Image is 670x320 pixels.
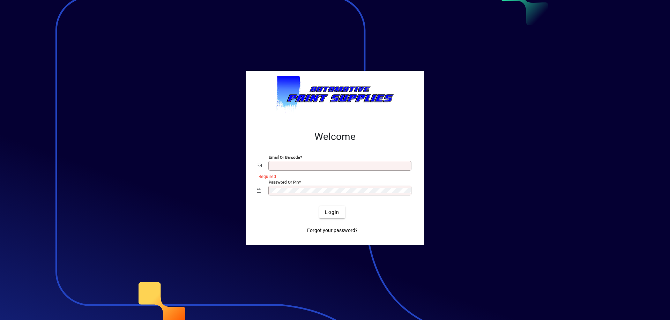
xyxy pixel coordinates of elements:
[307,227,358,234] span: Forgot your password?
[304,224,360,237] a: Forgot your password?
[319,206,345,218] button: Login
[257,131,413,143] h2: Welcome
[269,155,300,160] mat-label: Email or Barcode
[259,172,408,180] mat-error: Required
[325,209,339,216] span: Login
[269,180,299,185] mat-label: Password or Pin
